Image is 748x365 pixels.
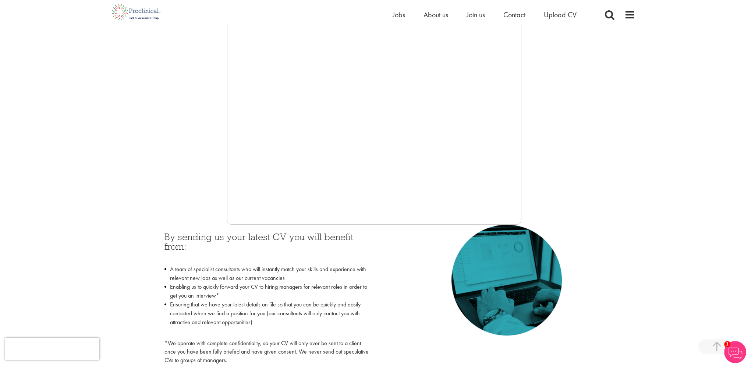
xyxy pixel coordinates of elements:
[503,10,525,20] a: Contact
[164,339,369,365] p: *We operate with complete confidentiality, so your CV will only ever be sent to a client once you...
[724,341,746,363] img: Chatbot
[393,10,405,20] a: Jobs
[467,10,485,20] a: Join us
[423,10,448,20] a: About us
[164,300,369,336] li: Ensuring that we have your latest details on file so that you can be quickly and easily contacted...
[544,10,577,20] a: Upload CV
[164,282,369,300] li: Enabling us to quickly forward your CV to hiring managers for relevant roles in order to get you ...
[164,232,369,261] h3: By sending us your latest CV you will benefit from:
[724,341,730,347] span: 1
[5,338,99,360] iframe: reCAPTCHA
[164,265,369,282] li: A team of specialist consultants who will instantly match your skills and experience with relevan...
